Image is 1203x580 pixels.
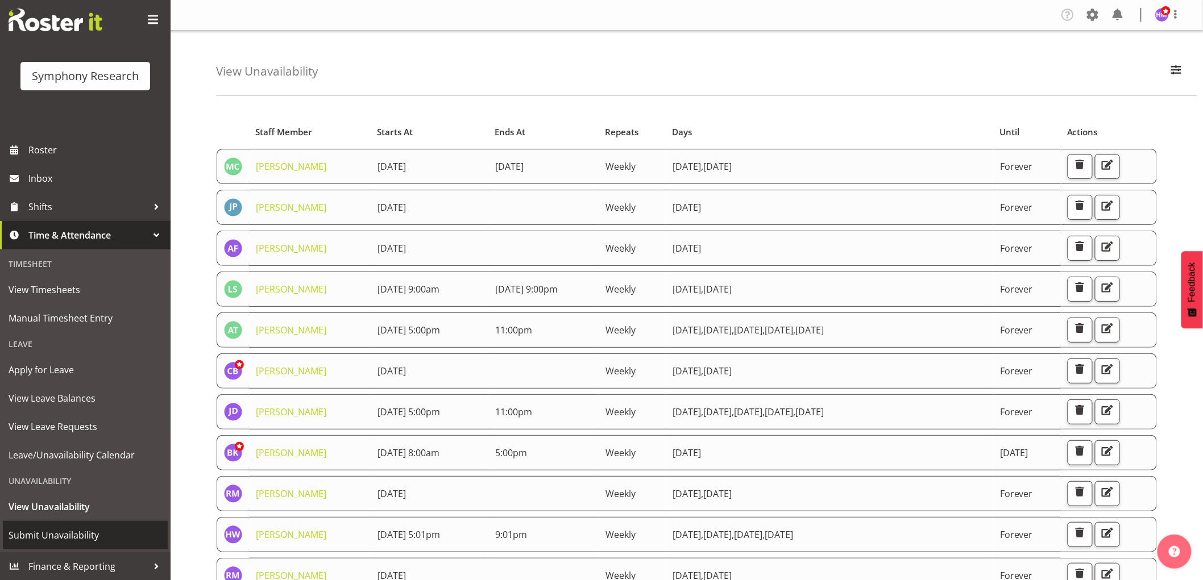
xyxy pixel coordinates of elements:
[1095,154,1120,179] button: Edit Unavailability
[1095,399,1120,424] button: Edit Unavailability
[673,528,703,541] span: [DATE]
[378,324,440,336] span: [DATE] 5:00pm
[9,527,162,544] span: Submit Unavailability
[224,525,242,544] img: helen-wilson1874.jpg
[1068,522,1093,547] button: Delete Unavailability
[224,157,242,176] img: matthew-coleman1906.jpg
[495,160,524,173] span: [DATE]
[734,324,765,336] span: [DATE]
[1068,318,1093,343] button: Delete Unavailability
[605,126,638,139] span: Repeats
[495,528,527,541] span: 9:01pm
[703,324,734,336] span: [DATE]
[9,281,162,298] span: View Timesheets
[673,365,703,377] span: [DATE]
[795,406,824,418] span: [DATE]
[765,528,793,541] span: [DATE]
[732,324,734,336] span: ,
[673,283,703,295] span: [DATE]
[256,201,326,214] a: [PERSON_NAME]
[256,447,326,459] a: [PERSON_NAME]
[703,528,734,541] span: [DATE]
[378,447,439,459] span: [DATE] 8:00am
[32,68,139,85] div: Symphony Research
[495,406,532,418] span: 11:00pm
[3,384,168,412] a: View Leave Balances
[28,141,165,158] span: Roster
[9,418,162,435] span: View Leave Requests
[256,528,326,541] a: [PERSON_NAME]
[378,242,406,254] span: [DATE]
[1068,195,1093,220] button: Delete Unavailability
[224,321,242,339] img: angela-tunnicliffe1838.jpg
[255,126,312,139] span: Staff Member
[256,406,326,418] a: [PERSON_NAME]
[673,242,701,254] span: [DATE]
[1000,365,1033,377] span: Forever
[605,447,636,459] span: Weekly
[1095,195,1120,220] button: Edit Unavailability
[673,406,703,418] span: [DATE]
[703,160,732,173] span: [DATE]
[378,365,406,377] span: [DATE]
[224,362,242,380] img: carol-berryman1263.jpg
[256,160,326,173] a: [PERSON_NAME]
[224,444,242,462] img: bhavik-kanna1260.jpg
[1000,447,1028,459] span: [DATE]
[765,324,795,336] span: [DATE]
[1000,160,1033,173] span: Forever
[9,390,162,407] span: View Leave Balances
[224,403,242,421] img: jennifer-donovan1879.jpg
[1181,251,1203,328] button: Feedback - Show survey
[28,170,165,187] span: Inbox
[1000,324,1033,336] span: Forever
[605,201,636,214] span: Weekly
[495,447,527,459] span: 5:00pm
[762,406,765,418] span: ,
[1000,242,1033,254] span: Forever
[1095,236,1120,261] button: Edit Unavailability
[1155,8,1169,22] img: hitesh-makan1261.jpg
[1095,358,1120,383] button: Edit Unavailability
[3,356,168,384] a: Apply for Leave
[701,283,703,295] span: ,
[9,498,162,515] span: View Unavailability
[765,406,795,418] span: [DATE]
[378,283,439,295] span: [DATE] 9:00am
[9,310,162,327] span: Manual Timesheet Entry
[605,365,636,377] span: Weekly
[378,126,413,139] span: Starts At
[216,65,318,78] h4: View Unavailability
[605,324,636,336] span: Weekly
[762,324,765,336] span: ,
[378,406,440,418] span: [DATE] 5:00pm
[1095,481,1120,506] button: Edit Unavailability
[1095,318,1120,343] button: Edit Unavailability
[732,406,734,418] span: ,
[3,276,168,304] a: View Timesheets
[3,469,168,493] div: Unavailability
[1068,440,1093,465] button: Delete Unavailability
[1095,277,1120,302] button: Edit Unavailability
[673,324,703,336] span: [DATE]
[3,304,168,332] a: Manual Timesheet Entry
[1068,358,1093,383] button: Delete Unavailability
[703,365,732,377] span: [DATE]
[701,365,703,377] span: ,
[1000,487,1033,500] span: Forever
[1095,522,1120,547] button: Edit Unavailability
[1000,201,1033,214] span: Forever
[762,528,765,541] span: ,
[1000,283,1033,295] span: Forever
[256,365,326,377] a: [PERSON_NAME]
[734,528,765,541] span: [DATE]
[378,487,406,500] span: [DATE]
[605,242,636,254] span: Weekly
[701,528,703,541] span: ,
[256,324,326,336] a: [PERSON_NAME]
[673,487,703,500] span: [DATE]
[605,406,636,418] span: Weekly
[673,201,701,214] span: [DATE]
[495,126,525,139] span: Ends At
[1169,546,1180,557] img: help-xxl-2.png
